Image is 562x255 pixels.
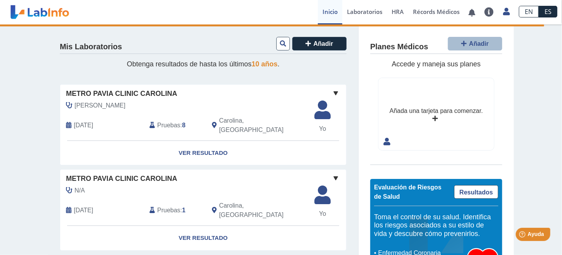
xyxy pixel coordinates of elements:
span: Carolina, PR [219,201,305,220]
div: : [144,201,206,220]
a: EN [519,6,539,17]
span: Añadir [314,40,333,47]
iframe: Help widget launcher [493,225,553,246]
b: 1 [182,207,186,213]
span: 2025-02-24 [74,206,93,215]
span: Evaluación de Riesgos de Salud [374,184,442,200]
button: Añadir [448,37,502,50]
span: Metro Pavia Clinic Carolina [66,173,177,184]
span: Añadir [469,40,489,47]
a: Ver Resultado [60,226,346,250]
a: ES [539,6,557,17]
span: Yo [310,124,335,134]
span: Carolina, PR [219,116,305,135]
b: 8 [182,122,186,128]
a: Ver Resultado [60,141,346,165]
span: 10 años [252,60,278,68]
span: Yo [310,209,335,219]
a: Resultados [454,185,498,199]
span: Accede y maneja sus planes [392,60,480,68]
span: 2025-09-02 [74,121,93,130]
h4: Mis Laboratorios [60,42,122,52]
h5: Toma el control de su salud. Identifica los riesgos asociados a su estilo de vida y descubre cómo... [374,213,498,238]
span: Obtenga resultados de hasta los últimos . [127,60,279,68]
h4: Planes Médicos [370,42,428,52]
button: Añadir [292,37,347,50]
span: Pruebas [157,206,180,215]
span: N/A [75,186,85,195]
span: Pruebas [157,121,180,130]
span: HRA [392,8,404,16]
div: : [144,116,206,135]
div: Añada una tarjeta para comenzar. [390,106,483,116]
span: Metro Pavia Clinic Carolina [66,88,177,99]
span: Renta Munoz, Antonio [75,101,125,110]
